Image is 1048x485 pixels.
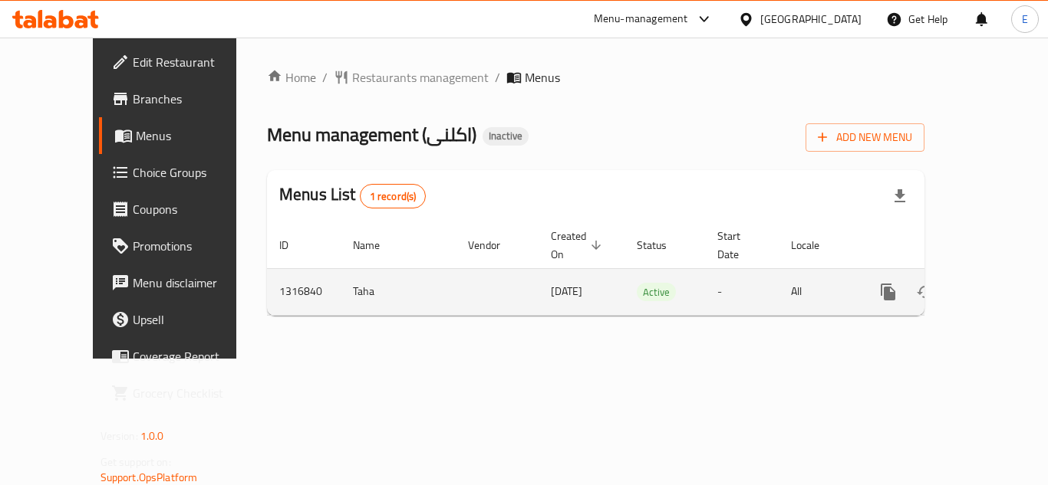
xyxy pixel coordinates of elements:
a: Coverage Report [99,338,268,375]
span: Restaurants management [352,68,489,87]
span: 1.0.0 [140,426,164,446]
div: [GEOGRAPHIC_DATA] [760,11,862,28]
span: Inactive [483,129,529,143]
span: Menus [525,68,560,87]
span: Choice Groups [133,163,255,182]
span: Vendor [468,236,520,254]
span: Coupons [133,200,255,218]
span: Upsell [133,310,255,329]
span: Menus [136,126,255,145]
span: E [1022,11,1028,28]
a: Edit Restaurant [99,44,268,80]
a: Grocery Checklist [99,375,268,411]
span: ID [279,236,308,254]
span: Menu disclaimer [133,274,255,292]
li: / [322,68,328,87]
span: Created On [551,227,606,264]
span: [DATE] [551,281,582,301]
span: Status [637,236,687,254]
a: Home [267,68,316,87]
span: Version: [101,426,138,446]
h2: Menus List [279,183,426,208]
button: Add New Menu [806,123,924,152]
a: Upsell [99,301,268,338]
li: / [495,68,500,87]
a: Choice Groups [99,154,268,191]
span: Active [637,283,676,301]
div: Export file [882,178,918,215]
span: Coverage Report [133,347,255,365]
span: 1 record(s) [361,189,426,204]
a: Restaurants management [334,68,489,87]
div: Active [637,283,676,301]
a: Coupons [99,191,268,228]
span: Menu management ( اكلنى ) [267,117,476,152]
span: Add New Menu [818,128,912,147]
span: Edit Restaurant [133,53,255,71]
div: Total records count [360,184,427,208]
td: Taha [341,268,456,315]
span: Start Date [717,227,760,264]
a: Branches [99,80,268,117]
a: Menu disclaimer [99,264,268,301]
th: Actions [858,222,1030,269]
td: 1316840 [267,268,341,315]
span: Branches [133,90,255,108]
table: enhanced table [267,222,1030,316]
span: Locale [791,236,839,254]
span: Grocery Checklist [133,384,255,402]
nav: breadcrumb [267,68,924,87]
span: Name [353,236,400,254]
a: Promotions [99,228,268,264]
div: Inactive [483,127,529,146]
a: Menus [99,117,268,154]
button: more [870,274,907,310]
td: - [705,268,779,315]
span: Promotions [133,237,255,255]
span: Get support on: [101,452,171,472]
div: Menu-management [594,10,688,28]
td: All [779,268,858,315]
